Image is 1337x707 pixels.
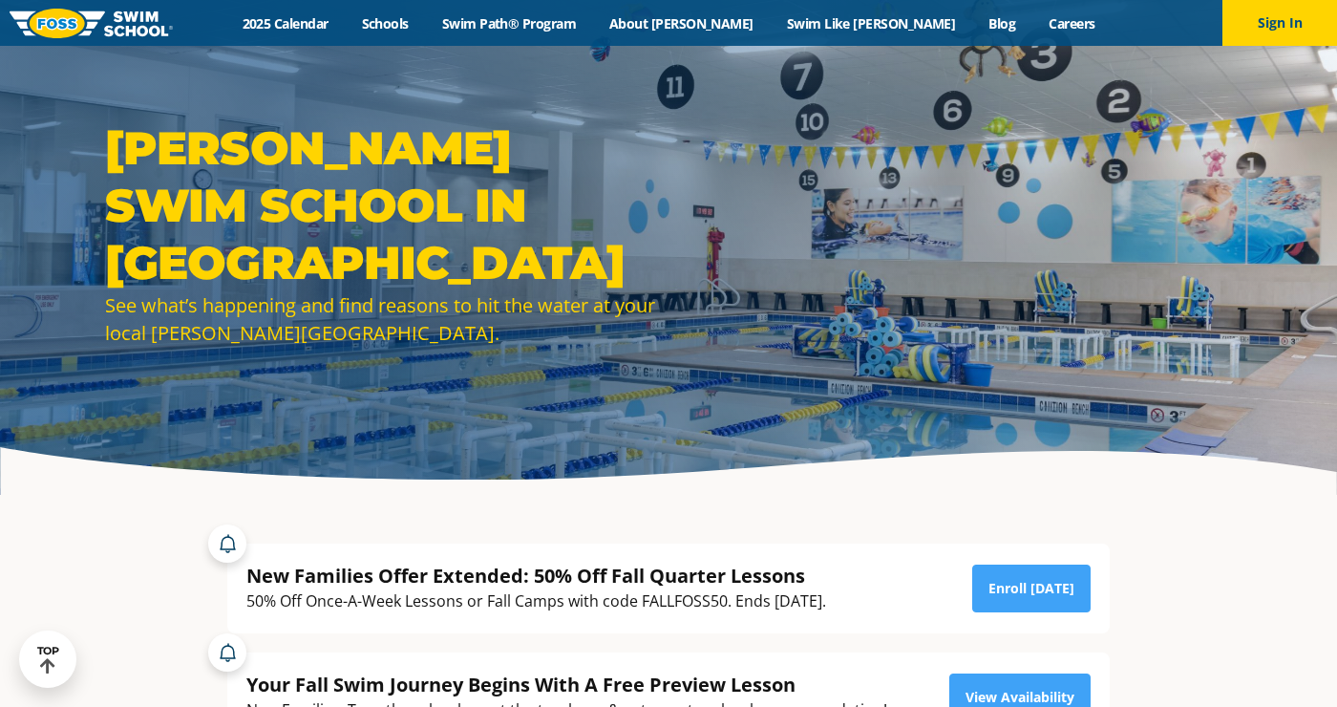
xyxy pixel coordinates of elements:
[770,14,972,32] a: Swim Like [PERSON_NAME]
[246,672,887,697] div: Your Fall Swim Journey Begins With A Free Preview Lesson
[105,119,659,291] h1: [PERSON_NAME] Swim School in [GEOGRAPHIC_DATA]
[972,565,1091,612] a: Enroll [DATE]
[246,563,826,589] div: New Families Offer Extended: 50% Off Fall Quarter Lessons
[246,589,826,614] div: 50% Off Once-A-Week Lessons or Fall Camps with code FALLFOSS50. Ends [DATE].
[225,14,345,32] a: 2025 Calendar
[972,14,1032,32] a: Blog
[593,14,771,32] a: About [PERSON_NAME]
[425,14,592,32] a: Swim Path® Program
[1032,14,1112,32] a: Careers
[345,14,425,32] a: Schools
[37,645,59,675] div: TOP
[10,9,173,38] img: FOSS Swim School Logo
[105,291,659,347] div: See what’s happening and find reasons to hit the water at your local [PERSON_NAME][GEOGRAPHIC_DATA].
